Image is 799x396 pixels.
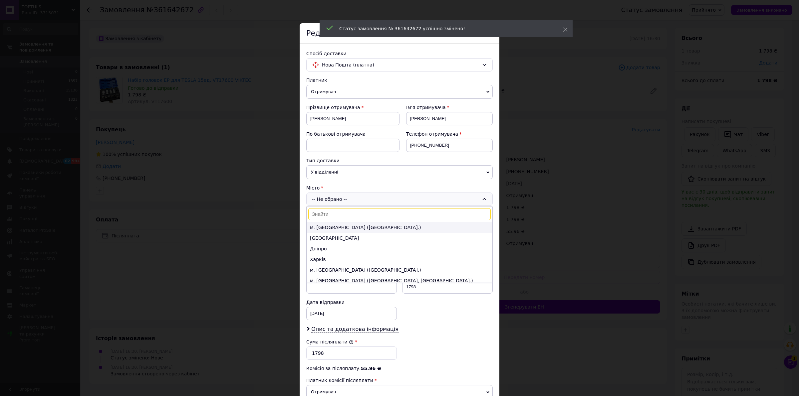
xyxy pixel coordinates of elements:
span: Платник комісії післяплати [306,378,373,383]
div: -- Не обрано -- [306,193,493,206]
div: Місто [306,185,493,191]
div: Редагування доставки [300,23,499,44]
li: м. [GEOGRAPHIC_DATA] ([GEOGRAPHIC_DATA].) [307,265,492,275]
span: Телефон отримувача [406,131,458,137]
div: Статус замовлення № 361642672 успішно змінено! [339,25,546,32]
span: У відділенні [306,165,493,179]
span: Прізвище отримувача [306,105,360,110]
li: м. [GEOGRAPHIC_DATA] ([GEOGRAPHIC_DATA], [GEOGRAPHIC_DATA].) [307,275,492,286]
span: Нова Пошта (платна) [322,61,479,68]
li: м. [GEOGRAPHIC_DATA] ([GEOGRAPHIC_DATA].) [307,222,492,233]
li: [GEOGRAPHIC_DATA] [307,233,492,243]
span: Опис та додаткова інформація [311,326,399,332]
span: Отримувач [306,85,493,99]
input: Знайти [308,208,491,220]
span: 55.96 ₴ [361,366,381,371]
label: Сума післяплати [306,339,354,344]
input: +380 [406,139,493,152]
li: Дніпро [307,243,492,254]
li: Харків [307,254,492,265]
span: Платник [306,77,327,83]
span: Тип доставки [306,158,340,163]
div: Комісія за післяплату: [306,365,493,372]
span: Ім'я отримувача [406,105,446,110]
span: По батькові отримувача [306,131,366,137]
div: Дата відправки [306,299,397,306]
div: Спосіб доставки [306,50,493,57]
